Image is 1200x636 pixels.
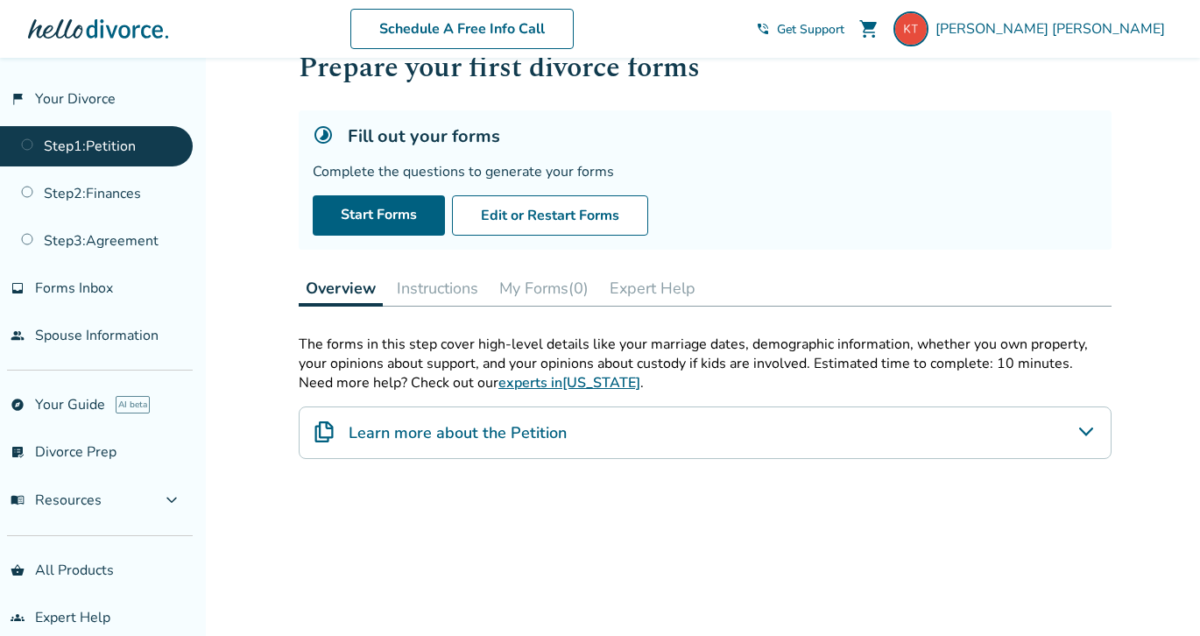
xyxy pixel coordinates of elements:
[756,22,770,36] span: phone_in_talk
[348,124,500,148] h5: Fill out your forms
[452,195,648,236] button: Edit or Restart Forms
[313,195,445,236] a: Start Forms
[11,611,25,625] span: groups
[299,406,1112,459] div: Learn more about the Petition
[299,373,1112,392] p: Need more help? Check out our .
[299,335,1112,373] p: The forms in this step cover high-level details like your marriage dates, demographic information...
[756,21,844,38] a: phone_in_talkGet Support
[777,21,844,38] span: Get Support
[935,19,1172,39] span: [PERSON_NAME] [PERSON_NAME]
[116,396,150,413] span: AI beta
[11,563,25,577] span: shopping_basket
[299,46,1112,89] h1: Prepare your first divorce forms
[1112,552,1200,636] iframe: Chat Widget
[11,398,25,412] span: explore
[11,491,102,510] span: Resources
[35,279,113,298] span: Forms Inbox
[11,92,25,106] span: flag_2
[498,373,640,392] a: experts in[US_STATE]
[313,162,1098,181] div: Complete the questions to generate your forms
[11,329,25,343] span: people
[161,490,182,511] span: expand_more
[390,271,485,306] button: Instructions
[858,18,879,39] span: shopping_cart
[299,271,383,307] button: Overview
[349,421,567,444] h4: Learn more about the Petition
[11,281,25,295] span: inbox
[350,9,574,49] a: Schedule A Free Info Call
[314,421,335,442] img: Learn more about the Petition
[893,11,928,46] img: kaz.tran@yahoo.com.au
[492,271,596,306] button: My Forms(0)
[11,493,25,507] span: menu_book
[11,445,25,459] span: list_alt_check
[603,271,702,306] button: Expert Help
